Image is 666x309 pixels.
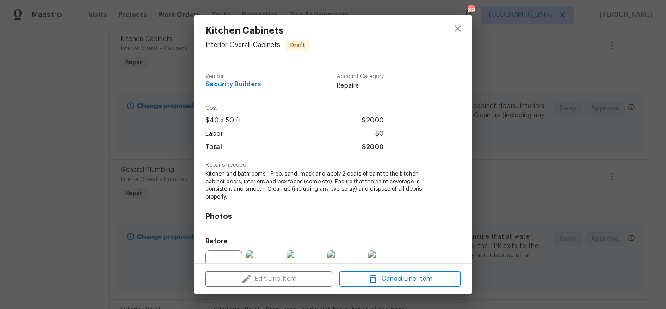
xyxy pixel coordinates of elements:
button: close [447,18,469,40]
span: Repairs [337,81,384,91]
span: Cancel Line Item [342,273,458,285]
span: $40 x 50 ft [205,114,241,127]
span: Security Builders [205,81,261,88]
span: $2000 [362,141,384,154]
span: Repairs needed [205,162,461,168]
span: Draft [287,41,309,50]
span: Interior Overall - Cabinets [205,42,280,48]
h4: Photos [205,212,461,221]
span: Kitchen Cabinets [205,26,310,36]
button: Cancel Line Item [339,271,461,287]
span: $2000 [362,114,384,127]
span: $0 [375,127,384,141]
span: Account Category [337,73,384,79]
span: Total [205,141,222,154]
span: Labor [205,127,223,141]
span: Kitchen and bathrooms - Prep, sand, mask and apply 2 coats of paint to the kitchen cabinet doors,... [205,170,435,201]
span: Vendor [205,73,261,79]
span: Cost [205,105,384,111]
div: 89 [468,6,474,15]
h5: Before [205,238,228,245]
